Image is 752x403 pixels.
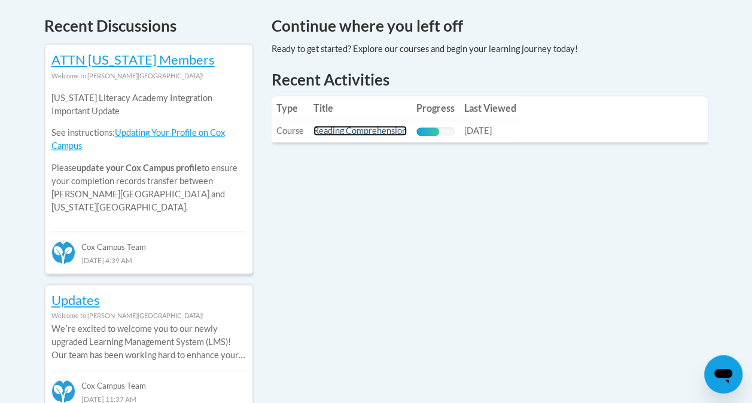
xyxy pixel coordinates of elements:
[272,96,309,120] th: Type
[272,69,708,90] h1: Recent Activities
[51,127,225,151] a: Updating Your Profile on Cox Campus
[51,322,246,362] p: Weʹre excited to welcome you to our newly upgraded Learning Management System (LMS)! Our team has...
[51,371,246,392] div: Cox Campus Team
[51,292,100,308] a: Updates
[412,96,459,120] th: Progress
[51,126,246,152] p: See instructions:
[51,379,75,403] img: Cox Campus Team
[51,69,246,83] div: Welcome to [PERSON_NAME][GEOGRAPHIC_DATA]!
[464,126,492,136] span: [DATE]
[51,254,246,267] div: [DATE] 4:39 AM
[416,127,439,136] div: Progress, %
[459,96,521,120] th: Last Viewed
[704,355,742,393] iframe: Button to launch messaging window
[276,126,304,136] span: Course
[51,83,246,223] div: Please to ensure your completion records transfer between [PERSON_NAME][GEOGRAPHIC_DATA] and [US_...
[313,126,407,136] a: Reading Comprehension
[51,309,246,322] div: Welcome to [PERSON_NAME][GEOGRAPHIC_DATA]!
[51,240,75,264] img: Cox Campus Team
[51,231,246,253] div: Cox Campus Team
[77,163,202,173] b: update your Cox Campus profile
[272,14,708,38] h4: Continue where you left off
[44,14,254,38] h4: Recent Discussions
[51,91,246,118] p: [US_STATE] Literacy Academy Integration Important Update
[51,51,215,68] a: ATTN [US_STATE] Members
[309,96,412,120] th: Title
